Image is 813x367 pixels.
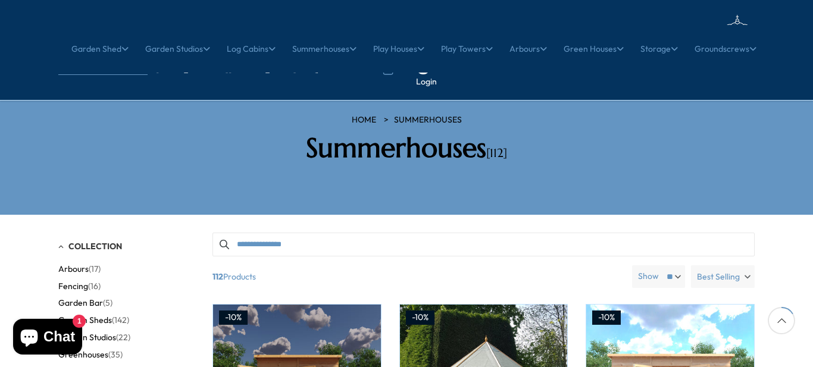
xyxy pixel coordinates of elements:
span: Products [208,265,627,288]
div: -10% [592,310,621,325]
span: (22) [116,333,130,343]
span: Fencing [58,281,88,291]
button: Garden Studios (22) [58,329,130,346]
span: Garden Studios [58,333,116,343]
span: [112] [486,146,507,161]
label: Show [638,271,659,283]
button: Garden Sheds (142) [58,312,129,329]
button: Fencing (16) [58,278,101,295]
a: Play Houses [373,34,424,64]
div: -10% [406,310,434,325]
a: Log Cabins [227,34,276,64]
button: Greenhouses (35) [58,346,123,363]
a: [EMAIL_ADDRESS][DOMAIN_NAME] [148,65,296,73]
a: Summerhouses [292,34,357,64]
span: Greenhouses [58,350,108,360]
a: 01406307230 [310,65,370,73]
span: (17) [89,264,101,274]
a: HOME [352,114,376,126]
b: 112 [212,265,223,288]
a: Arbours [509,34,547,64]
a: Play Towers [441,34,493,64]
h2: Summerhouses [237,132,576,164]
span: (142) [112,315,129,325]
a: Groundscrews [695,34,756,64]
span: Arbours [58,264,89,274]
a: Login [416,76,437,88]
span: (35) [108,350,123,360]
span: Best Selling [697,265,740,288]
div: -10% [219,310,248,325]
span: Collection [68,241,122,252]
button: Arbours (17) [58,261,101,278]
span: Garden Sheds [58,315,112,325]
a: Garden Shed [71,34,129,64]
a: Summerhouses [394,114,462,126]
span: Garden Bar [58,298,103,308]
inbox-online-store-chat: Shopify online store chat [10,319,86,357]
img: logo [671,12,755,51]
button: Garden Bar (5) [58,294,112,312]
a: Green Houses [564,34,624,64]
label: Best Selling [691,265,755,288]
span: (5) [103,298,112,308]
a: Garden Studios [145,34,210,64]
a: Storage [640,34,678,64]
span: (16) [88,281,101,291]
input: Search products [212,233,755,256]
